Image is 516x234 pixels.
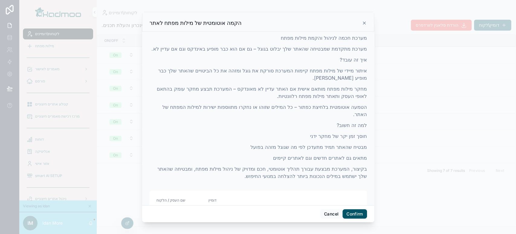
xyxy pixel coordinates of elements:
[157,198,185,202] span: שם העסק / הלקוח
[149,165,367,180] p: בקיצור, המערכת מבצעת עבורך תהליך אוטומטי, חכם ומדויק של ניהול מילות מפתח, ומבטיחה שהאתר שלך ישתמש...
[149,154,367,162] p: מתאים גם לאתרים חדשים וגם לאתרים קיימים
[149,143,367,151] p: מבטיח שהאתר תמיד מתעדכן לפי מה שגוגל מזהה בפועל
[150,19,242,27] h3: הקמה אוטומטית של מילות מפתח לאתר
[149,45,367,52] p: מערכת מתקדמת שמבטיחה שהאתר שלך יבלוט בגוגל – גם אם הוא כבר מופיע באינדקס וגם אם עדיין לא.
[149,85,367,100] p: מחקר מילות מפתח מותאם אישית אם האתר עדיין לא מאונדקס – המערכת תבצע מחקר עומק בהתאם לאופי העסק ותא...
[149,34,367,42] p: מערכת חכמה לניהול והקמת מילות מפתח
[342,209,367,219] button: Confirm
[149,122,367,129] p: למה זה חשוב?
[320,209,342,219] button: Cancel
[209,198,217,202] span: דומיין
[149,132,367,140] p: חוסך זמן יקר של מחקר ידני
[149,67,367,82] p: איתור מיידי של מילות מפתח קיימות המערכת סורקת את גוגל ומזהה את כל הביטויים שהאתר שלך כבר מופיע [P...
[149,103,367,118] p: הטמעה אוטומטית בלחיצת כפתור – כל המילים שזוהו או נחקרו מתווספות ישירות למילות המפתח של האתר.
[149,56,367,63] p: איך זה עובד?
